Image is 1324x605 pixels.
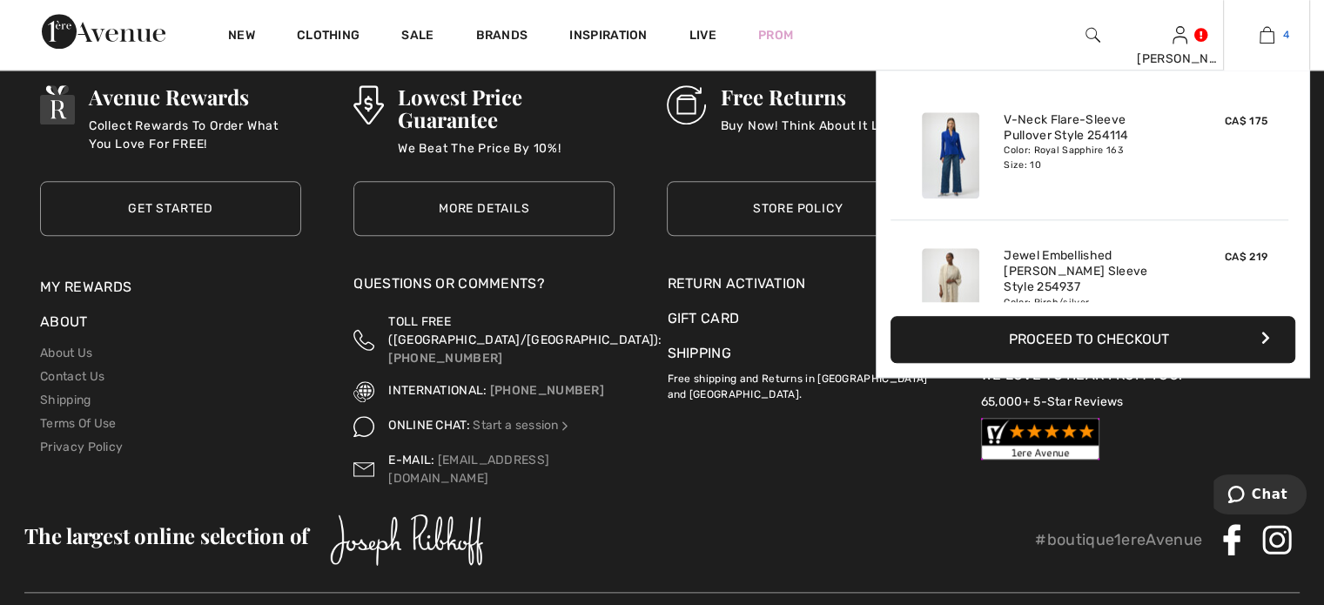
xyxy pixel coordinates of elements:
[89,117,301,151] p: Collect Rewards To Order What You Love For FREE!
[40,85,75,124] img: Avenue Rewards
[388,314,662,347] span: TOLL FREE ([GEOGRAPHIC_DATA]/[GEOGRAPHIC_DATA]):
[1261,524,1293,555] img: Instagram
[40,312,301,341] div: About
[353,381,374,402] img: International
[922,112,979,198] img: V-Neck Flare-Sleeve Pullover Style 254114
[667,364,928,402] p: Free shipping and Returns in [GEOGRAPHIC_DATA] and [GEOGRAPHIC_DATA].
[758,26,793,44] a: Prom
[388,418,470,433] span: ONLINE CHAT:
[1224,24,1309,45] a: 4
[1004,248,1175,296] a: Jewel Embellished [PERSON_NAME] Sleeve Style 254937
[1035,528,1202,552] p: #boutique1ereAvenue
[1213,474,1307,518] iframe: Opens a widget where you can chat to one of our agents
[667,308,928,329] a: Gift Card
[1004,296,1175,324] div: Color: Birch/silver Size: S
[891,316,1295,363] button: Proceed to Checkout
[476,28,528,46] a: Brands
[720,85,907,108] h3: Free Returns
[40,369,104,384] a: Contact Us
[24,521,308,549] span: The largest online selection of
[1283,27,1289,43] span: 4
[490,383,604,398] a: [PHONE_NUMBER]
[40,346,92,360] a: About Us
[228,28,255,46] a: New
[89,85,301,108] h3: Avenue Rewards
[473,418,571,433] a: Start a session
[353,181,615,236] a: More Details
[40,416,117,431] a: Terms Of Use
[388,351,502,366] a: [PHONE_NUMBER]
[1260,24,1274,45] img: My Bag
[40,393,91,407] a: Shipping
[1216,524,1247,555] img: Facebook
[1173,24,1187,45] img: My Info
[981,394,1124,409] a: 65,000+ 5-Star Reviews
[401,28,433,46] a: Sale
[1004,144,1175,171] div: Color: Royal Sapphire 163 Size: 10
[1225,115,1267,127] span: CA$ 175
[981,418,1099,460] img: Customer Reviews
[1173,26,1187,43] a: Sign In
[40,279,131,295] a: My Rewards
[40,181,301,236] a: Get Started
[1225,251,1267,263] span: CA$ 219
[353,313,374,367] img: Toll Free (Canada/US)
[689,26,716,44] a: Live
[330,514,484,566] img: Joseph Ribkoff
[1137,50,1222,68] div: [PERSON_NAME]
[667,273,928,294] a: Return Activation
[720,117,907,151] p: Buy Now! Think About It Later!
[1004,112,1175,144] a: V-Neck Flare-Sleeve Pullover Style 254114
[388,453,434,467] span: E-MAIL:
[40,440,123,454] a: Privacy Policy
[398,139,615,174] p: We Beat The Price By 10%!
[388,383,487,398] span: INTERNATIONAL:
[398,85,615,131] h3: Lowest Price Guarantee
[353,85,383,124] img: Lowest Price Guarantee
[667,85,706,124] img: Free Returns
[297,28,360,46] a: Clothing
[667,345,730,361] a: Shipping
[353,416,374,437] img: Online Chat
[1085,24,1100,45] img: search the website
[42,14,165,49] img: 1ère Avenue
[667,181,928,236] a: Store Policy
[388,453,549,486] a: [EMAIL_ADDRESS][DOMAIN_NAME]
[353,451,374,487] img: Contact us
[559,420,571,432] img: Online Chat
[353,273,615,303] div: Questions or Comments?
[922,248,979,334] img: Jewel Embellished Kimono Sleeve Style 254937
[569,28,647,46] span: Inspiration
